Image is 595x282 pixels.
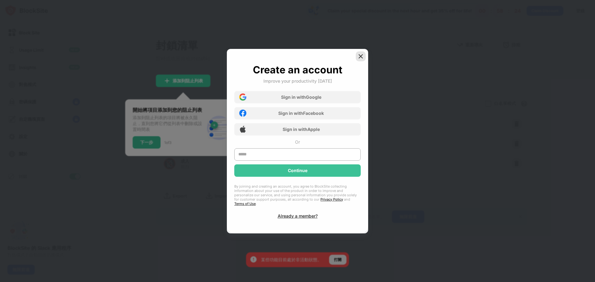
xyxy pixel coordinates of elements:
[253,64,342,76] div: Create an account
[320,197,343,202] a: Privacy Policy
[234,202,256,206] a: Terms of Use
[239,126,246,133] img: apple-icon.png
[283,127,320,132] div: Sign in with Apple
[278,111,324,116] div: Sign in with Facebook
[263,78,332,84] div: Improve your productivity [DATE]
[239,110,246,117] img: facebook-icon.png
[295,139,300,145] div: Or
[239,93,246,101] img: google-icon.png
[234,184,361,206] div: By joining and creating an account, you agree to BlockSite collecting information about your use ...
[288,168,307,173] div: Continue
[281,94,321,100] div: Sign in with Google
[278,213,318,219] div: Already a member?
